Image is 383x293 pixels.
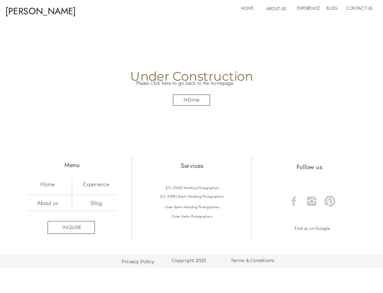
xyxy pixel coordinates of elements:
[326,4,341,15] a: Blog
[263,163,356,170] h2: Follow us
[160,185,225,192] a: [US_STATE] Wedding Photographers
[25,199,70,206] a: About us
[172,258,212,265] a: Copyright 2023
[266,5,291,15] a: About Us
[146,161,239,171] h2: Services
[181,97,202,104] a: HOme
[55,224,89,231] a: inquire
[108,68,276,83] h2: Under Construction
[25,181,70,187] a: Home
[162,214,221,221] a: Outer Banks Photographers
[241,4,258,15] a: Home
[297,4,319,15] a: Experience
[153,204,231,211] a: Outer Banks Wedding Photographers
[226,258,279,264] a: Terms & Conditions
[117,258,159,264] a: Privacy Policy
[74,181,119,187] a: Experience
[74,199,119,206] a: Blog
[26,161,119,172] h2: Menu
[5,3,83,15] p: [PERSON_NAME] & [PERSON_NAME]
[136,79,247,88] h3: Please click here to go back to the homepage
[346,4,374,15] a: Contact Us
[294,224,330,231] a: Find us on Google
[153,194,231,201] a: [US_STATE] Beach Wedding Photographers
